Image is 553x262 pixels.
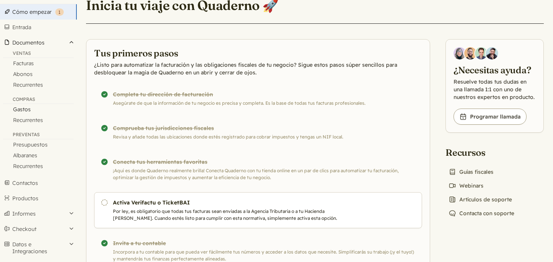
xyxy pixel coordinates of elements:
[94,47,422,59] h2: Tus primeros pasos
[454,78,536,101] p: Resuelve todas tus dudas en una llamada 1:1 con uno de nuestros expertos en producto.
[94,192,422,228] a: Activa Verifactu o TicketBAI Por ley, es obligatorio que todas tus facturas sean enviadas a la Ag...
[445,194,515,205] a: Artículos de soporte
[486,47,498,59] img: Javier Rubio, DevRel at Quaderno
[58,9,61,15] span: 1
[3,132,74,139] div: Preventas
[94,61,422,76] p: ¿Listo para automatizar la facturación y las obligaciones fiscales de tu negocio? Sigue estos pas...
[3,96,74,104] div: Compras
[445,208,517,219] a: Contacta con soporte
[3,50,74,58] div: Ventas
[445,180,487,191] a: Webinars
[464,47,477,59] img: Jairo Fumero, Account Executive at Quaderno
[454,64,536,76] h2: ¿Necesitas ayuda?
[454,47,466,59] img: Diana Carrasco, Account Executive at Quaderno
[113,208,364,222] p: Por ley, es obligatorio que todas tus facturas sean enviadas a la Agencia Tributaria o a tu Hacie...
[113,199,364,206] h3: Activa Verifactu o TicketBAI
[475,47,487,59] img: Ivo Oltmans, Business Developer at Quaderno
[445,166,497,177] a: Guías fiscales
[445,147,517,159] h2: Recursos
[454,109,527,125] a: Programar llamada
